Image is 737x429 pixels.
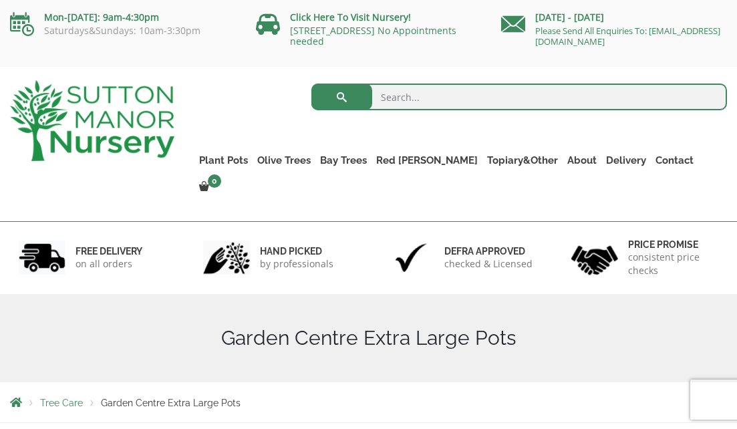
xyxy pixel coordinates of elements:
a: Topiary&Other [482,151,563,170]
p: checked & Licensed [444,257,533,271]
h6: Price promise [628,239,718,251]
nav: Breadcrumbs [10,397,727,408]
h6: hand picked [260,245,333,257]
h1: Garden Centre Extra Large Pots [10,326,727,350]
a: Click Here To Visit Nursery! [290,11,411,23]
img: 1.jpg [19,241,65,275]
p: Mon-[DATE]: 9am-4:30pm [10,9,236,25]
p: consistent price checks [628,251,718,277]
a: Bay Trees [315,151,372,170]
h6: FREE DELIVERY [76,245,142,257]
a: Contact [651,151,698,170]
span: 0 [208,174,221,188]
p: [DATE] - [DATE] [501,9,727,25]
a: Olive Trees [253,151,315,170]
a: Please Send All Enquiries To: [EMAIL_ADDRESS][DOMAIN_NAME] [535,25,720,47]
a: Red [PERSON_NAME] [372,151,482,170]
a: Plant Pots [194,151,253,170]
a: About [563,151,601,170]
p: on all orders [76,257,142,271]
img: 2.jpg [203,241,250,275]
span: Garden Centre Extra Large Pots [101,398,241,408]
a: Delivery [601,151,651,170]
img: logo [10,80,174,161]
a: [STREET_ADDRESS] No Appointments needed [290,24,456,47]
a: Tree Care [40,398,83,408]
img: 3.jpg [388,241,434,275]
p: Saturdays&Sundays: 10am-3:30pm [10,25,236,36]
h6: Defra approved [444,245,533,257]
img: 4.jpg [571,237,618,278]
input: Search... [311,84,727,110]
a: 0 [194,178,225,196]
p: by professionals [260,257,333,271]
